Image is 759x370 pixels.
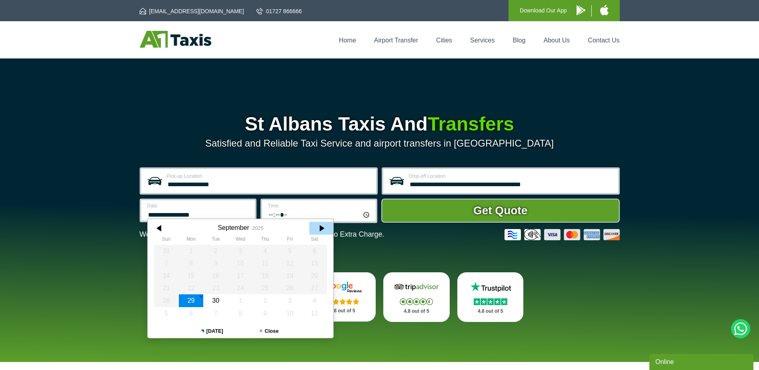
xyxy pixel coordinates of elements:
[203,245,228,257] div: 02 September 2025
[252,257,277,269] div: 11 September 2025
[588,37,619,44] a: Contact Us
[428,113,514,135] span: Transfers
[393,281,441,293] img: Tripadvisor
[318,281,366,293] img: Google
[218,224,249,231] div: September
[374,37,418,44] a: Airport Transfer
[277,245,302,257] div: 05 September 2025
[178,294,203,307] div: 29 September 2025
[302,307,327,320] div: 11 October 2025
[203,236,228,244] th: Tuesday
[326,298,359,305] img: Stars
[302,257,327,269] div: 13 September 2025
[457,272,524,322] a: Trustpilot Stars 4.8 out of 5
[302,282,327,294] div: 27 September 2025
[252,294,277,307] div: 02 October 2025
[154,307,179,320] div: 05 October 2025
[252,225,263,231] div: 2025
[474,298,507,305] img: Stars
[302,236,327,244] th: Saturday
[178,245,203,257] div: 01 September 2025
[520,6,567,16] p: Download Our App
[178,257,203,269] div: 08 September 2025
[392,306,441,316] p: 4.8 out of 5
[154,257,179,269] div: 07 September 2025
[252,245,277,257] div: 04 September 2025
[252,307,277,320] div: 09 October 2025
[252,282,277,294] div: 25 September 2025
[167,174,371,179] label: Pick-up Location
[228,294,253,307] div: 01 October 2025
[140,31,211,48] img: A1 Taxis St Albans LTD
[436,37,452,44] a: Cities
[467,281,515,293] img: Trustpilot
[339,37,356,44] a: Home
[302,269,327,282] div: 20 September 2025
[140,115,620,134] h1: St Albans Taxis And
[292,230,384,238] span: The Car at No Extra Charge.
[228,236,253,244] th: Wednesday
[302,245,327,257] div: 06 September 2025
[505,229,620,240] img: Credit And Debit Cards
[381,199,620,223] button: Get Quote
[466,306,515,316] p: 4.8 out of 5
[154,245,179,257] div: 31 August 2025
[178,236,203,244] th: Monday
[252,269,277,282] div: 18 September 2025
[140,7,244,15] a: [EMAIL_ADDRESS][DOMAIN_NAME]
[268,203,371,208] label: Time
[154,294,179,307] div: 28 September 2025
[228,257,253,269] div: 10 September 2025
[178,282,203,294] div: 22 September 2025
[649,352,755,370] iframe: chat widget
[277,294,302,307] div: 03 October 2025
[178,307,203,320] div: 06 October 2025
[600,5,609,15] img: A1 Taxis iPhone App
[140,138,620,149] p: Satisfied and Reliable Taxi Service and airport transfers in [GEOGRAPHIC_DATA]
[277,282,302,294] div: 26 September 2025
[302,294,327,307] div: 04 October 2025
[277,236,302,244] th: Friday
[203,294,228,307] div: 30 September 2025
[228,307,253,320] div: 08 October 2025
[277,257,302,269] div: 12 September 2025
[178,269,203,282] div: 15 September 2025
[154,269,179,282] div: 14 September 2025
[140,230,385,239] p: We Now Accept Card & Contactless Payment In
[228,269,253,282] div: 17 September 2025
[470,37,495,44] a: Services
[544,37,570,44] a: About Us
[277,269,302,282] div: 19 September 2025
[203,282,228,294] div: 23 September 2025
[577,5,585,15] img: A1 Taxis Android App
[309,272,376,322] a: Google Stars 4.8 out of 5
[400,298,433,305] img: Stars
[252,236,277,244] th: Thursday
[154,282,179,294] div: 21 September 2025
[240,324,298,338] button: Close
[147,203,250,208] label: Date
[203,269,228,282] div: 16 September 2025
[228,245,253,257] div: 03 September 2025
[183,324,240,338] button: [DATE]
[256,7,302,15] a: 01727 866666
[277,307,302,320] div: 10 October 2025
[409,174,613,179] label: Drop-off Location
[154,236,179,244] th: Sunday
[203,257,228,269] div: 09 September 2025
[383,272,450,322] a: Tripadvisor Stars 4.8 out of 5
[513,37,525,44] a: Blog
[203,307,228,320] div: 07 October 2025
[318,306,367,316] p: 4.8 out of 5
[228,282,253,294] div: 24 September 2025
